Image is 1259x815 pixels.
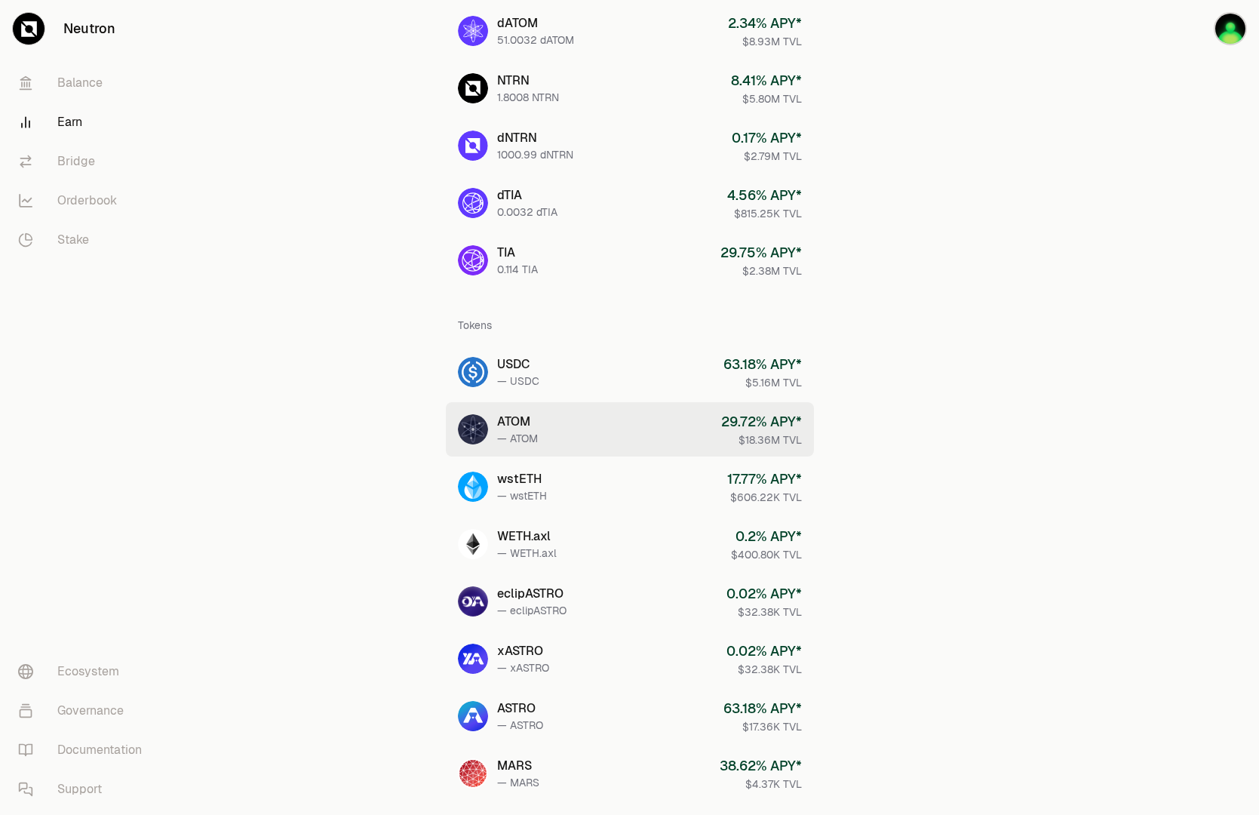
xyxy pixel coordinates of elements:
[6,691,163,730] a: Governance
[497,718,543,733] div: — ASTRO
[446,402,814,457] a: ATOMATOM— ATOM29.72% APY*$18.36M TVL
[497,527,557,546] div: WETH.axl
[727,185,802,206] div: 4.56 % APY*
[726,662,802,677] div: $32.38K TVL
[6,730,163,770] a: Documentation
[446,4,814,58] a: dATOMdATOM51.0032 dATOM2.34% APY*$8.93M TVL
[723,354,802,375] div: 63.18 % APY*
[458,414,488,444] img: ATOM
[728,13,802,34] div: 2.34 % APY*
[446,233,814,288] a: TIATIA0.114 TIA29.75% APY*$2.38M TVL
[458,318,492,333] div: Tokens
[497,244,538,262] div: TIA
[731,526,802,547] div: 0.2 % APY*
[723,719,802,734] div: $17.36K TVL
[458,701,488,731] img: ASTRO
[458,472,488,502] img: wstETH
[728,34,802,49] div: $8.93M TVL
[720,242,802,263] div: 29.75 % APY*
[6,103,163,142] a: Earn
[497,205,557,220] div: 0.0032 dTIA
[446,61,814,115] a: NTRNNTRN1.8008 NTRN8.41% APY*$5.80M TVL
[458,586,488,617] img: eclipASTRO
[731,91,802,106] div: $5.80M TVL
[497,413,538,431] div: ATOM
[497,129,573,147] div: dNTRN
[497,603,567,618] div: — eclipASTRO
[497,585,567,603] div: eclipASTRO
[446,746,814,801] a: MARSMARS— MARS38.62% APY*$4.37K TVL
[497,32,574,48] div: 51.0032 dATOM
[1214,12,1247,45] img: Kepl
[497,147,573,162] div: 1000.99 dNTRN
[6,142,163,181] a: Bridge
[731,70,802,91] div: 8.41 % APY*
[723,698,802,719] div: 63.18 % APY*
[732,128,802,149] div: 0.17 % APY*
[727,469,802,490] div: 17.77 % APY*
[497,660,549,675] div: — xASTRO
[497,470,547,488] div: wstETH
[497,488,547,503] div: — wstETH
[458,758,488,789] img: MARS
[446,689,814,743] a: ASTROASTRO— ASTRO63.18% APY*$17.36K TVL
[497,546,557,561] div: — WETH.axl
[458,529,488,559] img: WETH.axl
[458,73,488,103] img: NTRN
[726,641,802,662] div: 0.02 % APY*
[497,757,539,775] div: MARS
[458,245,488,275] img: TIA
[6,770,163,809] a: Support
[458,644,488,674] img: xASTRO
[726,604,802,620] div: $32.38K TVL
[497,90,559,105] div: 1.8008 NTRN
[446,460,814,514] a: wstETHwstETH— wstETH17.77% APY*$606.22K TVL
[497,14,574,32] div: dATOM
[6,63,163,103] a: Balance
[6,652,163,691] a: Ecosystem
[446,176,814,230] a: dTIAdTIA0.0032 dTIA4.56% APY*$815.25K TVL
[446,345,814,399] a: USDCUSDC— USDC63.18% APY*$5.16M TVL
[497,431,538,446] div: — ATOM
[458,357,488,387] img: USDC
[497,355,539,374] div: USDC
[731,547,802,562] div: $400.80K TVL
[497,72,559,90] div: NTRN
[497,775,539,790] div: — MARS
[721,411,802,432] div: 29.72 % APY*
[446,118,814,173] a: dNTRNdNTRN1000.99 dNTRN0.17% APY*$2.79M TVL
[497,262,538,277] div: 0.114 TIA
[732,149,802,164] div: $2.79M TVL
[446,574,814,629] a: eclipASTROeclipASTRO— eclipASTRO0.02% APY*$32.38K TVL
[720,755,802,777] div: 38.62 % APY*
[723,375,802,390] div: $5.16M TVL
[720,777,802,792] div: $4.37K TVL
[727,206,802,221] div: $815.25K TVL
[458,16,488,46] img: dATOM
[727,490,802,505] div: $606.22K TVL
[497,186,557,205] div: dTIA
[458,188,488,218] img: dTIA
[497,700,543,718] div: ASTRO
[720,263,802,278] div: $2.38M TVL
[458,131,488,161] img: dNTRN
[497,642,549,660] div: xASTRO
[497,374,539,389] div: — USDC
[721,432,802,447] div: $18.36M TVL
[6,181,163,220] a: Orderbook
[446,632,814,686] a: xASTROxASTRO— xASTRO0.02% APY*$32.38K TVL
[726,583,802,604] div: 0.02 % APY*
[446,517,814,571] a: WETH.axlWETH.axl— WETH.axl0.2% APY*$400.80K TVL
[6,220,163,260] a: Stake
